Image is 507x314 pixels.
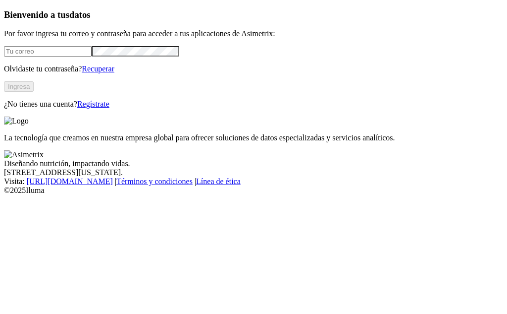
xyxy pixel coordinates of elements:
[4,81,34,92] button: Ingresa
[4,9,503,20] h3: Bienvenido a tus
[4,168,503,177] div: [STREET_ADDRESS][US_STATE].
[69,9,91,20] span: datos
[4,133,503,142] p: La tecnología que creamos en nuestra empresa global para ofrecer soluciones de datos especializad...
[4,29,503,38] p: Por favor ingresa tu correo y contraseña para acceder a tus aplicaciones de Asimetrix:
[4,150,44,159] img: Asimetrix
[4,186,503,195] div: © 2025 Iluma
[116,177,193,186] a: Términos y condiciones
[82,64,114,73] a: Recuperar
[4,117,29,126] img: Logo
[77,100,109,108] a: Regístrate
[4,46,92,57] input: Tu correo
[4,100,503,109] p: ¿No tienes una cuenta?
[4,177,503,186] div: Visita : | |
[196,177,241,186] a: Línea de ética
[4,64,503,73] p: Olvidaste tu contraseña?
[27,177,113,186] a: [URL][DOMAIN_NAME]
[4,159,503,168] div: Diseñando nutrición, impactando vidas.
